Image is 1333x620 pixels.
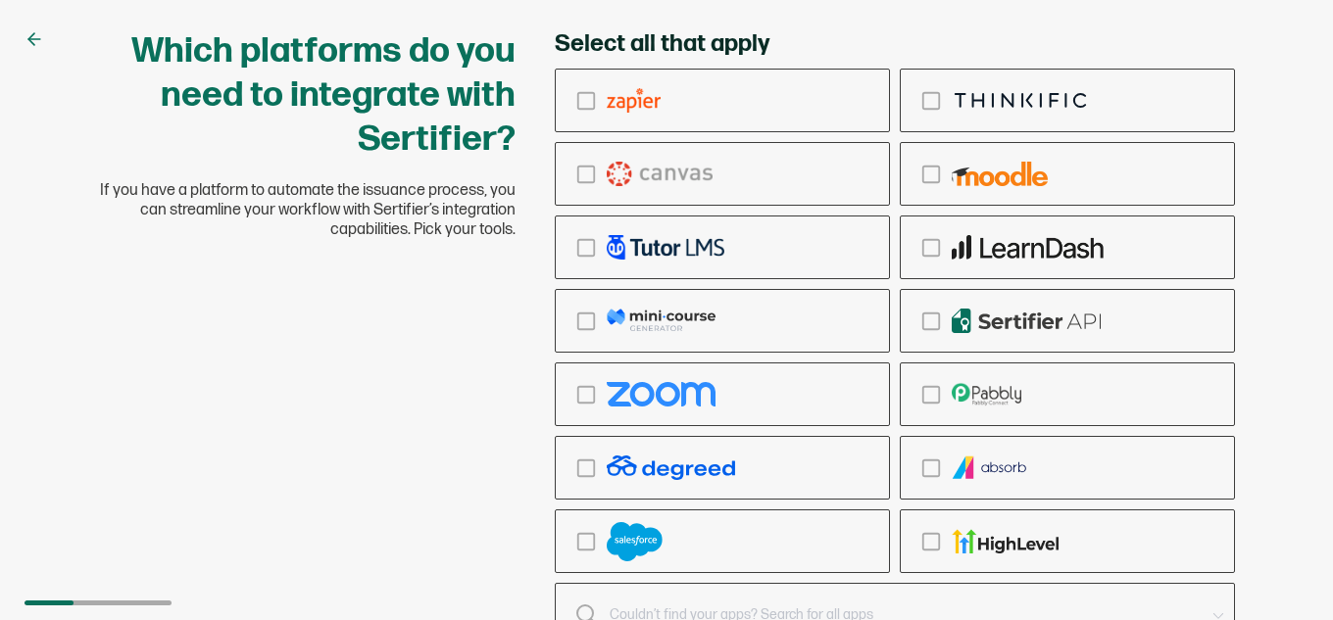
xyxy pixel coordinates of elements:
[607,382,716,406] img: zoom
[952,88,1090,113] img: thinkific
[607,309,716,333] img: mcg
[607,455,735,480] img: degreed
[607,88,661,113] img: zapier
[607,235,724,260] img: tutor
[607,162,713,186] img: canvas
[952,309,1102,333] img: api
[952,235,1104,260] img: learndash
[952,455,1028,480] img: absorb
[952,382,1021,406] img: pabbly
[555,69,1235,573] div: checkbox-group
[607,522,663,561] img: salesforce
[1235,526,1333,620] iframe: Chat Widget
[952,162,1048,186] img: moodle
[98,29,516,162] h1: Which platforms do you need to integrate with Sertifier?
[98,181,516,240] span: If you have a platform to automate the issuance process, you can streamline your workflow with Se...
[952,529,1059,553] img: gohighlevel
[555,29,769,59] span: Select all that apply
